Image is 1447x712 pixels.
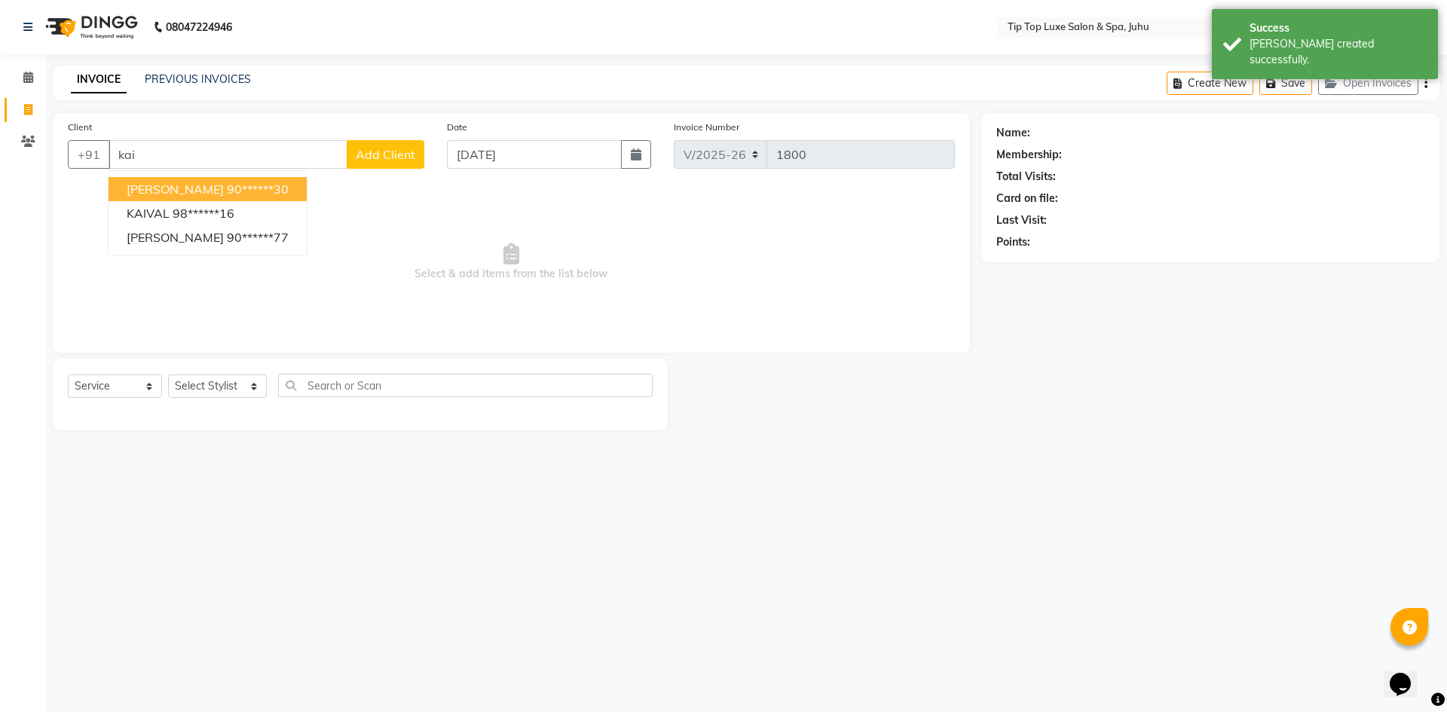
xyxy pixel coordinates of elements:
[38,6,142,48] img: logo
[278,374,653,397] input: Search or Scan
[68,140,110,169] button: +91
[127,206,170,221] span: KAIVAL
[996,212,1047,228] div: Last Visit:
[1250,20,1427,36] div: Success
[1250,36,1427,68] div: Bill created successfully.
[996,169,1056,185] div: Total Visits:
[447,121,467,134] label: Date
[109,140,347,169] input: Search by Name/Mobile/Email/Code
[356,147,415,162] span: Add Client
[674,121,739,134] label: Invoice Number
[145,72,251,86] a: PREVIOUS INVOICES
[996,191,1058,206] div: Card on file:
[996,125,1030,141] div: Name:
[1318,72,1418,95] button: Open Invoices
[71,66,127,93] a: INVOICE
[166,6,232,48] b: 08047224946
[1259,72,1312,95] button: Save
[996,147,1062,163] div: Membership:
[996,234,1030,250] div: Points:
[127,182,224,197] span: [PERSON_NAME]
[1167,72,1253,95] button: Create New
[347,140,424,169] button: Add Client
[127,230,224,245] span: [PERSON_NAME]
[68,121,92,134] label: Client
[1384,652,1432,697] iframe: chat widget
[68,187,955,338] span: Select & add items from the list below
